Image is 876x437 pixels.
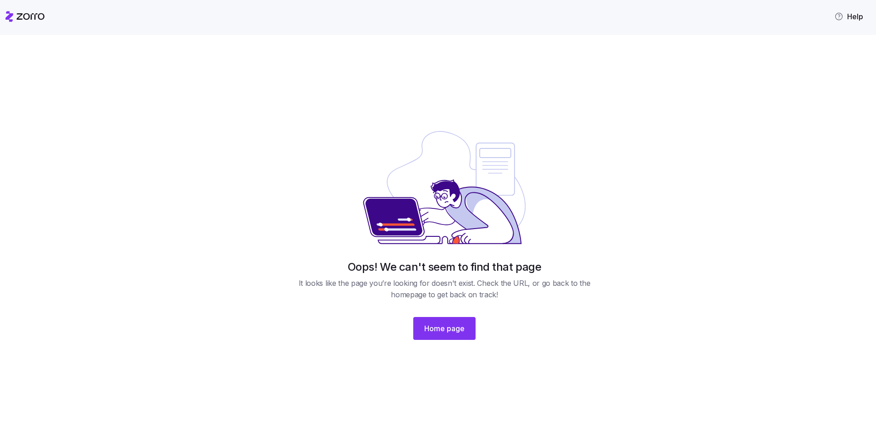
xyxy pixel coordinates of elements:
button: Home page [413,317,476,340]
a: Home page [413,308,476,340]
button: Help [827,7,871,26]
span: Help [834,11,863,22]
span: Home page [424,323,465,334]
h1: Oops! We can't seem to find that page [348,260,541,274]
span: It looks like the page you’re looking for doesn't exist. Check the URL, or go back to the homepag... [291,278,597,300]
